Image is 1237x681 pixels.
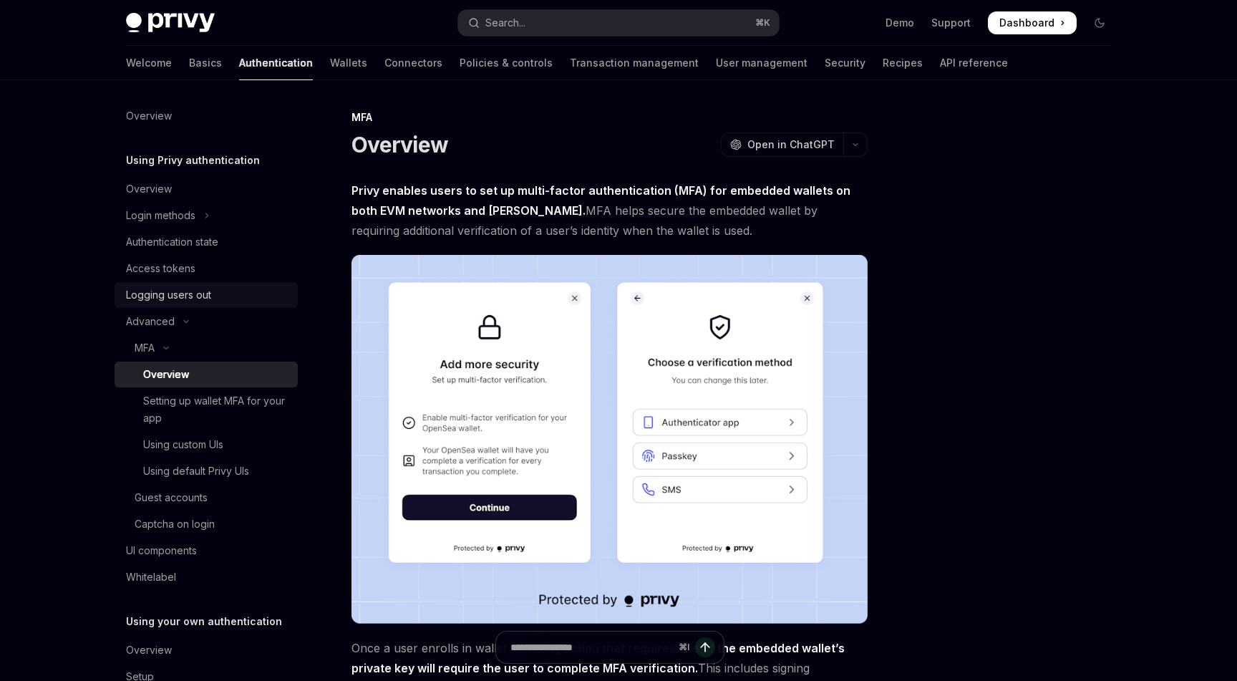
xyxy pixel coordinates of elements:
[135,516,215,533] div: Captcha on login
[351,132,448,158] h1: Overview
[351,183,850,218] strong: Privy enables users to set up multi-factor authentication (MFA) for embedded wallets on both EVM ...
[115,176,298,202] a: Overview
[115,458,298,484] a: Using default Privy UIs
[485,14,525,32] div: Search...
[115,256,298,281] a: Access tokens
[126,542,197,559] div: UI components
[721,132,843,157] button: Open in ChatGPT
[135,339,155,357] div: MFA
[115,362,298,387] a: Overview
[143,392,289,427] div: Setting up wallet MFA for your app
[126,613,282,630] h5: Using your own authentication
[115,103,298,129] a: Overview
[115,637,298,663] a: Overview
[126,642,172,659] div: Overview
[135,489,208,506] div: Guest accounts
[115,485,298,511] a: Guest accounts
[825,46,865,80] a: Security
[351,110,868,125] div: MFA
[384,46,442,80] a: Connectors
[351,180,868,241] span: MFA helps secure the embedded wallet by requiring additional verification of a user’s identity wh...
[115,511,298,537] a: Captcha on login
[115,282,298,308] a: Logging users out
[126,233,218,251] div: Authentication state
[695,637,715,657] button: Send message
[115,564,298,590] a: Whitelabel
[115,203,298,228] button: Toggle Login methods section
[239,46,313,80] a: Authentication
[330,46,367,80] a: Wallets
[126,13,215,33] img: dark logo
[126,260,195,277] div: Access tokens
[115,229,298,255] a: Authentication state
[747,137,835,152] span: Open in ChatGPT
[988,11,1077,34] a: Dashboard
[115,538,298,564] a: UI components
[755,17,770,29] span: ⌘ K
[570,46,699,80] a: Transaction management
[931,16,971,30] a: Support
[115,432,298,458] a: Using custom UIs
[143,436,223,453] div: Using custom UIs
[115,335,298,361] button: Toggle MFA section
[510,632,673,663] input: Ask a question...
[886,16,914,30] a: Demo
[883,46,923,80] a: Recipes
[126,207,195,224] div: Login methods
[126,107,172,125] div: Overview
[940,46,1008,80] a: API reference
[126,569,176,586] div: Whitelabel
[115,388,298,431] a: Setting up wallet MFA for your app
[126,313,175,330] div: Advanced
[460,46,553,80] a: Policies & controls
[126,46,172,80] a: Welcome
[189,46,222,80] a: Basics
[1088,11,1111,34] button: Toggle dark mode
[143,366,189,383] div: Overview
[126,152,260,169] h5: Using Privy authentication
[115,309,298,334] button: Toggle Advanced section
[999,16,1054,30] span: Dashboard
[143,463,249,480] div: Using default Privy UIs
[458,10,779,36] button: Open search
[716,46,807,80] a: User management
[126,180,172,198] div: Overview
[351,255,868,624] img: images/MFA.png
[126,286,211,304] div: Logging users out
